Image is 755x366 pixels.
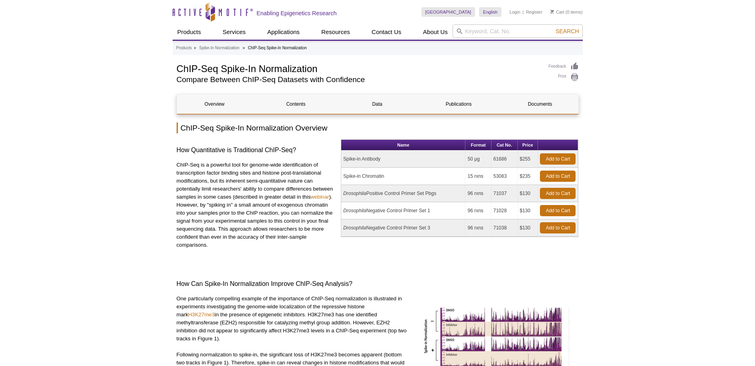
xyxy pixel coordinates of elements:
a: Data [340,95,415,114]
a: Add to Cart [540,153,576,165]
p: One particularly compelling example of the importance of ChIP-Seq normalization is illustrated in... [177,295,408,343]
a: Add to Cart [540,171,576,182]
a: Products [176,44,192,52]
a: Resources [316,24,355,40]
th: Cat No. [491,140,518,151]
i: Drosophila [343,191,366,196]
i: Drosophila [343,208,366,213]
a: H3K27me3 [188,312,215,318]
h2: Compare Between ChIP-Seq Datasets with Confidence [177,76,541,83]
p: ChIP-Seq is a powerful tool for genome-wide identification of transcription factor binding sites ... [177,161,335,249]
a: Contact Us [367,24,406,40]
td: 71038 [491,219,518,237]
a: Login [509,9,520,15]
td: 71037 [491,185,518,202]
td: $235 [518,168,538,185]
h3: How Quantitative is Traditional ChIP-Seq? [177,145,335,155]
a: Feedback [549,62,579,71]
h2: ChIP-Seq Spike-In Normalization Overview [177,123,579,133]
a: Products [173,24,206,40]
td: $130 [518,202,538,219]
a: English [479,7,501,17]
td: 96 rxns [465,202,491,219]
a: Documents [502,95,578,114]
td: Negative Control Primer Set 1 [341,202,465,219]
li: ChIP-Seq Spike-In Normalization [248,46,307,50]
td: 15 rxns [465,168,491,185]
a: Applications [262,24,304,40]
td: 96 rxns [465,185,491,202]
td: 53083 [491,168,518,185]
a: Publications [421,95,496,114]
td: 50 µg [465,151,491,168]
button: Search [553,28,581,35]
h3: How Can Spike-In Normalization Improve ChIP-Seq Analysis? [177,279,579,289]
td: $130 [518,219,538,237]
td: 96 rxns [465,219,491,237]
a: Print [549,73,579,82]
li: | [523,7,524,17]
h1: ChIP-Seq Spike-In Normalization [177,62,541,74]
a: Contents [258,95,334,114]
i: Drosophila [343,225,366,231]
td: Positive Control Primer Set Pbgs [341,185,465,202]
a: About Us [418,24,453,40]
th: Price [518,140,538,151]
td: Negative Control Primer Set 3 [341,219,465,237]
td: $255 [518,151,538,168]
td: 71028 [491,202,518,219]
a: Spike-In Normalization [199,44,240,52]
th: Format [465,140,491,151]
td: Spike-in Chromatin [341,168,465,185]
a: Services [218,24,251,40]
li: » [243,46,245,50]
li: (0 items) [550,7,583,17]
h2: Enabling Epigenetics Research [257,10,337,17]
td: Spike-in Antibody [341,151,465,168]
th: Name [341,140,465,151]
a: Cart [550,9,564,15]
td: 61686 [491,151,518,168]
a: [GEOGRAPHIC_DATA] [421,7,475,17]
a: Add to Cart [540,222,576,233]
a: Add to Cart [540,188,576,199]
a: Register [526,9,542,15]
a: Overview [177,95,252,114]
img: Your Cart [550,10,554,14]
span: Search [556,28,579,34]
a: Add to Cart [540,205,576,216]
li: » [194,46,196,50]
td: $130 [518,185,538,202]
input: Keyword, Cat. No. [453,24,583,38]
a: webinar [310,194,329,200]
